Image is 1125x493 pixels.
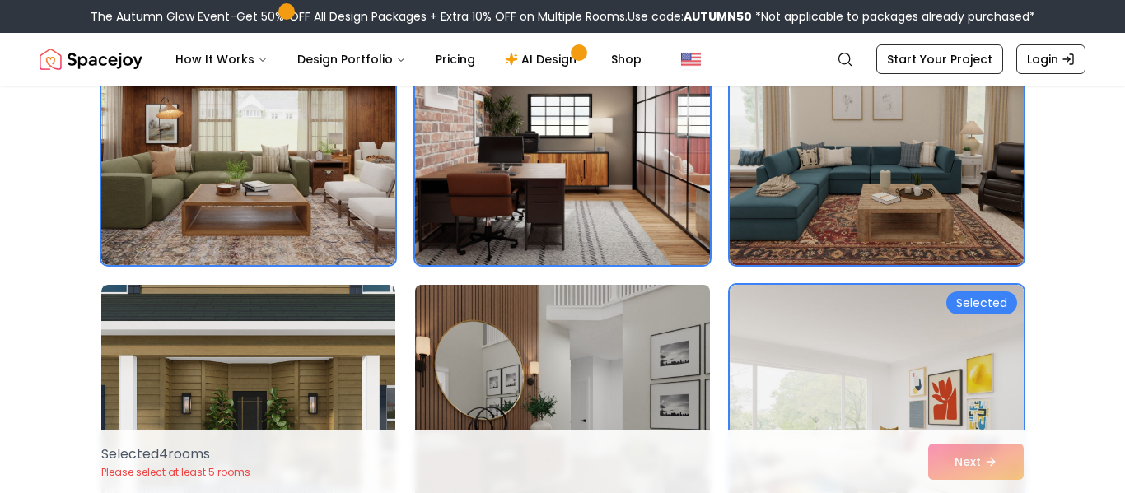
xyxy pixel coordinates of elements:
a: Pricing [422,43,488,76]
img: Room room-2 [415,2,709,265]
span: Use code: [628,8,752,25]
div: Selected [946,291,1017,314]
a: Shop [598,43,655,76]
b: AUTUMN50 [684,8,752,25]
div: The Autumn Glow Event-Get 50% OFF All Design Packages + Extra 10% OFF on Multiple Rooms. [91,8,1035,25]
a: AI Design [492,43,595,76]
img: Spacejoy Logo [40,43,142,76]
a: Start Your Project [876,44,1003,74]
a: Login [1016,44,1085,74]
nav: Global [40,33,1085,86]
img: Room room-3 [730,2,1024,265]
button: How It Works [162,43,281,76]
span: *Not applicable to packages already purchased* [752,8,1035,25]
p: Please select at least 5 rooms [101,466,250,479]
nav: Main [162,43,655,76]
img: Room room-1 [101,2,395,265]
img: United States [681,49,701,69]
button: Design Portfolio [284,43,419,76]
a: Spacejoy [40,43,142,76]
p: Selected 4 room s [101,444,250,464]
